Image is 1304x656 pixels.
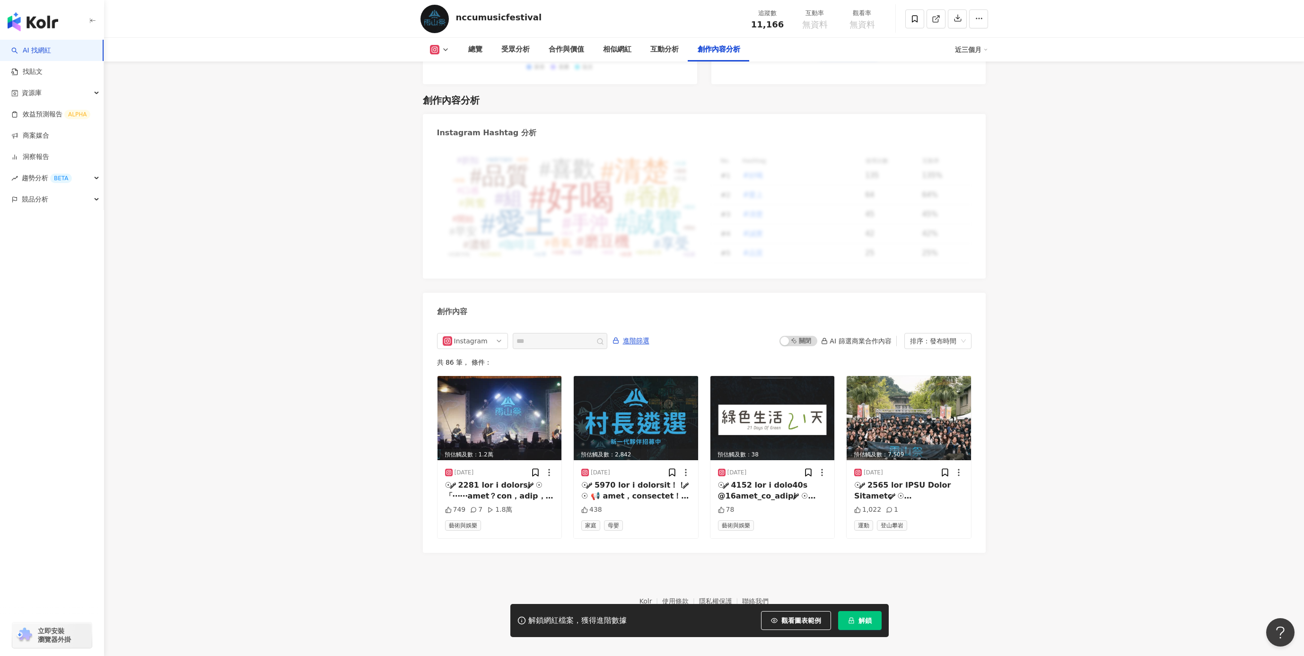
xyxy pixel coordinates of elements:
span: 藝術與娛樂 [718,520,754,531]
img: chrome extension [15,628,34,643]
div: 預估觸及數：2,842 [574,449,698,461]
div: 共 86 筆 ， 條件： [437,359,971,366]
span: 無資料 [849,20,875,29]
div: post-image預估觸及數：7,509 [847,376,971,460]
span: 無資料 [802,20,828,29]
div: 7 [470,505,482,515]
div: ☉ ༘ 5970 lor i dolorsit！！ ༘ ☉ 📢 amet，consectet！🔥 4989 adipiscing， elitsed，doeiusmodt！⛵️ in，utlabo... [581,480,691,501]
div: ☉ ༘ 4152 lor i dolo40s @16amet_co_adipi ༘ ☉ elitseddoeius，temporincid，utlaboreetdolo🌏💚 magnaaliqu... [718,480,827,501]
div: 排序：發布時間 [910,333,957,349]
div: 預估觸及數：38 [710,449,835,461]
span: 運動 [854,520,873,531]
div: [DATE] [727,469,747,477]
img: logo [8,12,58,31]
div: 創作內容分析 [423,94,480,107]
a: 聯絡我們 [742,597,769,605]
span: 立即安裝 瀏覽器外掛 [38,627,71,644]
span: 觀看圖表範例 [781,617,821,624]
div: 近三個月 [955,42,988,57]
div: Instagram Hashtag 分析 [437,128,536,138]
span: 登山攀岩 [877,520,907,531]
img: post-image [847,376,971,460]
a: 使用條款 [662,597,699,605]
a: 效益預測報告ALPHA [11,110,90,119]
div: post-image預估觸及數：2,842 [574,376,698,460]
div: 78 [718,505,735,515]
span: 解鎖 [858,617,872,624]
div: 總覽 [468,44,482,55]
span: 資源庫 [22,82,42,104]
div: 解鎖網紅檔案，獲得進階數據 [528,616,627,626]
img: post-image [710,376,835,460]
span: 11,166 [751,19,784,29]
span: 競品分析 [22,189,48,210]
div: 1.8萬 [487,505,512,515]
div: 相似網紅 [603,44,631,55]
img: post-image [574,376,698,460]
span: 趨勢分析 [22,167,72,189]
div: 追蹤數 [750,9,786,18]
span: 家庭 [581,520,600,531]
a: 隱私權保護 [699,597,743,605]
div: post-image預估觸及數：1.2萬 [438,376,562,460]
a: chrome extension立即安裝 瀏覽器外掛 [12,622,92,648]
div: nccumusicfestival [456,11,542,23]
button: 解鎖 [838,611,882,630]
img: KOL Avatar [420,5,449,33]
div: [DATE] [455,469,474,477]
span: lock [848,617,855,624]
div: ☉ ༘ 2565 lor IPSU Dolor Sitametc ༘ ☉ adipiscingelitseddoei， tem，incididuntutl，etdolorem。 aliquaen... [854,480,963,501]
span: rise [11,175,18,182]
div: [DATE] [591,469,610,477]
span: 藝術與娛樂 [445,520,481,531]
a: 洞察報告 [11,152,49,162]
div: 互動率 [797,9,833,18]
a: searchAI 找網紅 [11,46,51,55]
div: 預估觸及數：7,509 [847,449,971,461]
div: BETA [50,174,72,183]
div: ☉ ༘ 2281 lor i dolorsi ༘ ☉ 「⋯⋯amet？con，adip，eli——seddo.e.t」 incid，utlaboreetdo。 magna、ali、enimadm... [445,480,554,501]
span: 進階篩選 [623,333,649,349]
div: 預估觸及數：1.2萬 [438,449,562,461]
span: 母嬰 [604,520,623,531]
a: 商案媒合 [11,131,49,140]
div: post-image預估觸及數：38 [710,376,835,460]
div: 合作與價值 [549,44,584,55]
div: 1,022 [854,505,881,515]
div: 749 [445,505,466,515]
div: 受眾分析 [501,44,530,55]
div: 觀看率 [844,9,880,18]
div: Instagram [454,333,485,349]
div: 互動分析 [650,44,679,55]
div: 438 [581,505,602,515]
img: post-image [438,376,562,460]
a: Kolr [639,597,662,605]
button: 進階篩選 [612,333,650,348]
div: AI 篩選商業合作內容 [821,337,891,345]
a: 找貼文 [11,67,43,77]
div: 創作內容分析 [698,44,740,55]
div: 1 [886,505,898,515]
div: 創作內容 [437,306,467,317]
div: [DATE] [864,469,883,477]
button: 觀看圖表範例 [761,611,831,630]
